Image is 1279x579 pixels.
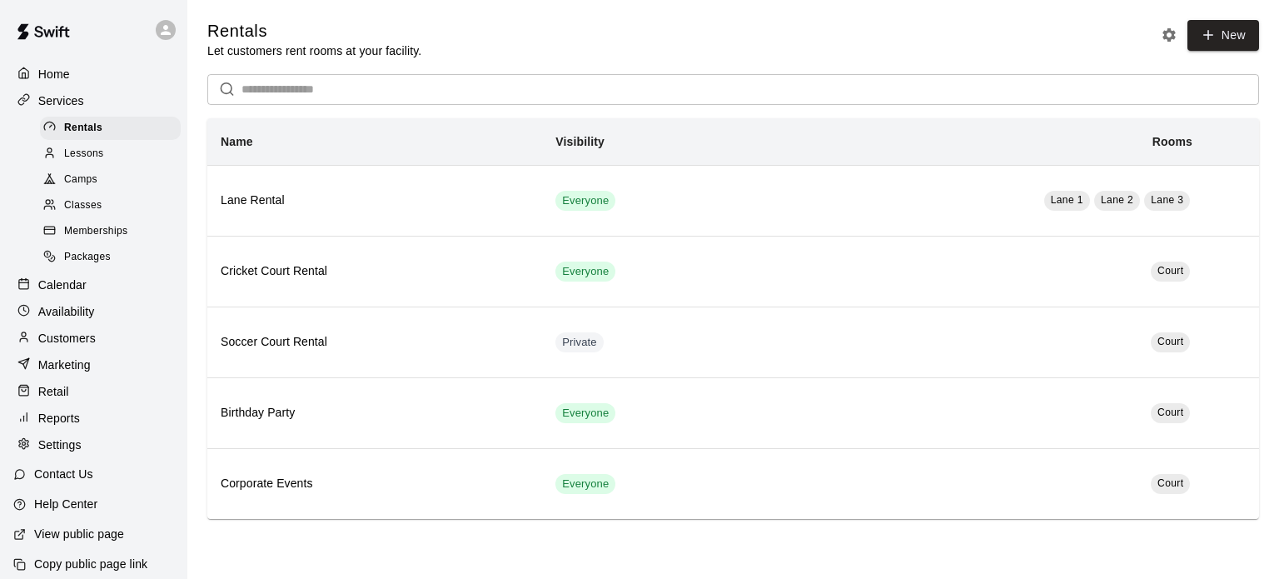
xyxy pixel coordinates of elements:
[13,352,174,377] a: Marketing
[40,142,181,166] div: Lessons
[34,526,124,542] p: View public page
[38,330,96,347] p: Customers
[40,219,187,245] a: Memberships
[13,432,174,457] a: Settings
[64,223,127,240] span: Memberships
[221,192,529,210] h6: Lane Rental
[13,88,174,113] a: Services
[1101,194,1133,206] span: Lane 2
[40,245,187,271] a: Packages
[64,249,111,266] span: Packages
[555,335,604,351] span: Private
[221,404,529,422] h6: Birthday Party
[13,326,174,351] a: Customers
[1157,407,1183,418] span: Court
[38,92,84,109] p: Services
[38,357,91,373] p: Marketing
[13,62,174,87] a: Home
[1157,336,1183,347] span: Court
[555,406,615,422] span: Everyone
[38,303,95,320] p: Availability
[34,466,93,482] p: Contact Us
[40,193,187,219] a: Classes
[64,172,97,188] span: Camps
[221,333,529,352] h6: Soccer Court Rental
[40,117,181,140] div: Rentals
[40,194,181,217] div: Classes
[1152,135,1192,148] b: Rooms
[555,264,615,280] span: Everyone
[38,383,69,400] p: Retail
[40,246,181,269] div: Packages
[13,406,174,431] a: Reports
[34,556,147,572] p: Copy public page link
[38,437,82,453] p: Settings
[555,262,615,282] div: This service is visible to all of your customers
[555,474,615,494] div: This service is visible to all of your customers
[221,135,253,148] b: Name
[64,197,102,214] span: Classes
[221,475,529,493] h6: Corporate Events
[555,332,604,352] div: This service is hidden, and can only be accessed via a direct link
[40,115,187,141] a: Rentals
[40,167,187,193] a: Camps
[1157,477,1183,489] span: Court
[555,193,615,209] span: Everyone
[555,191,615,211] div: This service is visible to all of your customers
[40,220,181,243] div: Memberships
[1151,194,1183,206] span: Lane 3
[38,277,87,293] p: Calendar
[207,118,1259,519] table: simple table
[221,262,529,281] h6: Cricket Court Rental
[555,403,615,423] div: This service is visible to all of your customers
[38,410,80,427] p: Reports
[40,168,181,192] div: Camps
[1157,265,1183,277] span: Court
[1187,20,1259,51] a: New
[1051,194,1083,206] span: Lane 1
[13,272,174,297] a: Calendar
[13,299,174,324] a: Availability
[555,135,605,148] b: Visibility
[207,20,421,42] h5: Rentals
[64,146,104,162] span: Lessons
[555,477,615,492] span: Everyone
[13,379,174,404] a: Retail
[40,141,187,167] a: Lessons
[34,496,97,512] p: Help Center
[64,120,102,137] span: Rentals
[207,42,421,59] p: Let customers rent rooms at your facility.
[1157,22,1182,47] button: Rental settings
[38,66,70,82] p: Home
